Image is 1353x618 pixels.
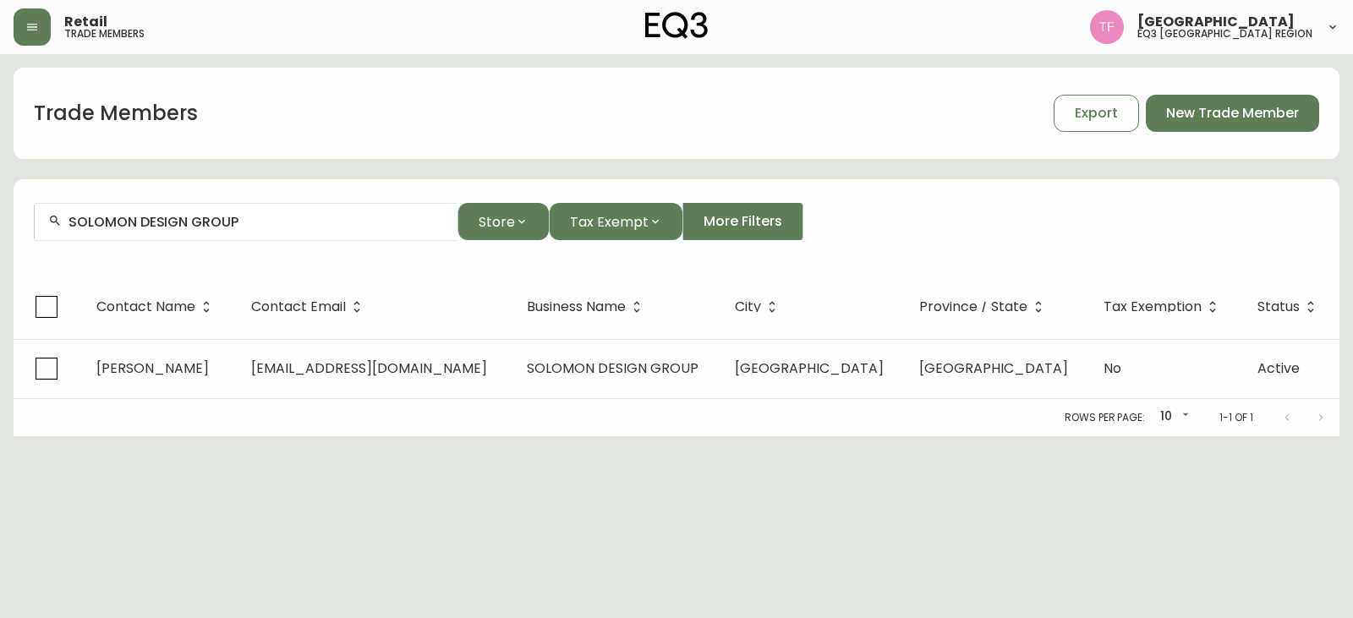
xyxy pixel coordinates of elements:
[1166,104,1299,123] span: New Trade Member
[1075,104,1118,123] span: Export
[68,214,444,230] input: Search
[1065,410,1145,425] p: Rows per page:
[527,302,626,312] span: Business Name
[1257,358,1300,378] span: Active
[96,299,217,314] span: Contact Name
[1137,15,1295,29] span: [GEOGRAPHIC_DATA]
[479,211,515,232] span: Store
[735,299,783,314] span: City
[1146,95,1319,132] button: New Trade Member
[682,203,803,240] button: More Filters
[251,299,368,314] span: Contact Email
[1104,302,1202,312] span: Tax Exemption
[96,358,209,378] span: [PERSON_NAME]
[735,302,761,312] span: City
[919,358,1068,378] span: [GEOGRAPHIC_DATA]
[1152,403,1192,431] div: 10
[735,358,884,378] span: [GEOGRAPHIC_DATA]
[570,211,649,232] span: Tax Exempt
[645,12,708,39] img: logo
[527,358,698,378] span: SOLOMON DESIGN GROUP
[1090,10,1124,44] img: 971393357b0bdd4f0581b88529d406f6
[251,358,487,378] span: [EMAIL_ADDRESS][DOMAIN_NAME]
[64,29,145,39] h5: trade members
[64,15,107,29] span: Retail
[1104,358,1121,378] span: No
[704,212,782,231] span: More Filters
[96,302,195,312] span: Contact Name
[1137,29,1312,39] h5: eq3 [GEOGRAPHIC_DATA] region
[919,302,1027,312] span: Province / State
[1257,299,1322,314] span: Status
[1219,410,1253,425] p: 1-1 of 1
[34,99,198,128] h1: Trade Members
[251,302,346,312] span: Contact Email
[1257,302,1300,312] span: Status
[919,299,1049,314] span: Province / State
[549,203,682,240] button: Tax Exempt
[1104,299,1224,314] span: Tax Exemption
[457,203,549,240] button: Store
[1054,95,1139,132] button: Export
[527,299,648,314] span: Business Name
